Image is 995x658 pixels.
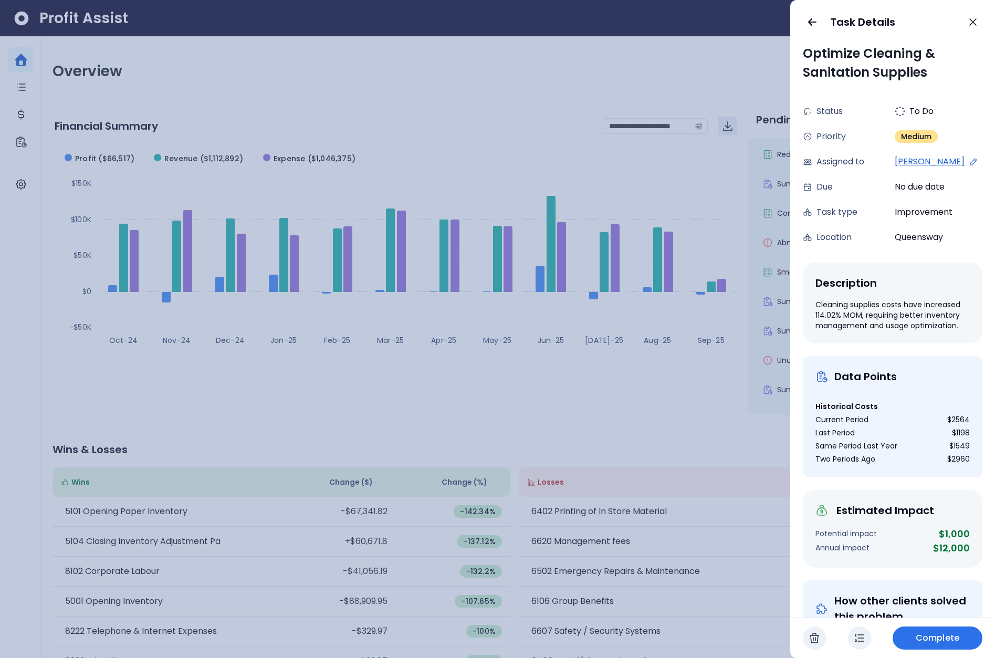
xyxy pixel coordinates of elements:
[816,231,852,244] span: Location
[909,105,934,118] span: To Do
[834,593,970,624] div: How other clients solved this problem
[803,44,982,82] div: Optimize Cleaning & Sanitation Supplies
[933,541,970,555] div: $12,000
[893,626,982,650] button: Complete
[815,454,875,465] div: Two Periods Ago
[816,155,864,168] span: Assigned to
[834,369,897,384] div: Data Points
[815,542,870,553] div: Annual impact
[836,503,934,518] div: Estimated Impact
[815,401,970,412] p: Historical Costs
[815,275,970,291] div: Description
[939,527,970,541] div: $1,000
[895,106,905,117] img: todo
[947,414,970,425] div: $2564
[816,181,833,193] span: Due
[947,454,970,465] div: $2960
[815,299,970,331] div: Cleaning supplies costs have increased 114.02% MOM, requiring better inventory management and usa...
[815,528,877,539] div: Potential impact
[815,441,897,452] div: Same Period Last Year
[895,231,943,244] span: Queensway
[895,155,965,168] span: [PERSON_NAME]
[815,414,868,425] div: Current Period
[816,206,857,218] span: Task type
[895,181,945,193] span: No due date
[901,131,931,142] span: Medium
[816,130,846,143] span: Priority
[815,427,855,438] div: Last Period
[895,206,952,218] span: Improvement
[816,105,843,118] span: Status
[952,427,970,438] div: $1198
[916,632,959,644] span: Complete
[830,14,955,30] div: Task Details
[949,441,970,452] div: $1549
